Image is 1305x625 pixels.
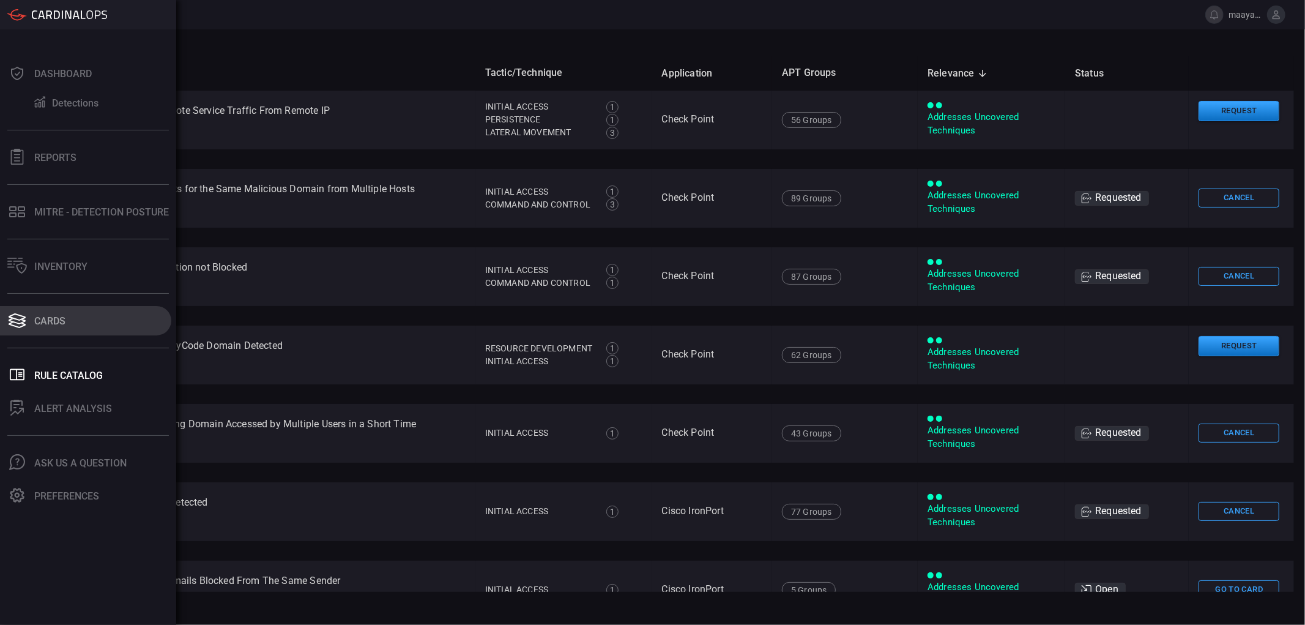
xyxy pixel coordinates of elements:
div: 1 [606,264,619,276]
button: Go To Card [1199,580,1279,599]
div: 56 Groups [782,112,841,128]
div: 87 Groups [782,269,841,285]
div: Addresses Uncovered Techniques [928,189,1055,215]
div: 1 [606,355,619,367]
button: Cancel [1199,502,1279,521]
div: Initial Access [485,100,593,113]
td: Check Point - Same Phishing Domain Accessed by Multiple Users in a Short Time [49,404,475,463]
div: Inventory [34,261,87,272]
td: Check Point [652,326,772,384]
button: Cancel [1199,267,1279,286]
div: 1 [606,427,619,440]
td: Check Point - DNS Requests for the Same Malicious Domain from Multiple Hosts [49,169,475,228]
div: 1 [606,342,619,354]
td: Cisco IronPort [652,482,772,541]
div: Requested [1075,504,1149,519]
span: maayansh [1229,10,1262,20]
div: Preferences [34,490,99,502]
td: Check Point [652,404,772,463]
span: Relevance [928,66,991,81]
div: 3 [606,198,619,211]
div: Ask Us A Question [34,457,127,469]
div: Addresses Uncovered Techniques [928,111,1055,137]
div: Addresses Uncovered Techniques [928,268,1055,294]
div: Initial Access [485,355,593,368]
td: Cisco IronPort - Multiple Emails Blocked From The Same Sender [49,561,475,619]
div: Addresses Uncovered Techniques [928,503,1055,529]
div: 43 Groups [782,425,841,441]
div: Requested [1075,269,1149,284]
div: 62 Groups [782,347,841,363]
div: 1 [606,584,619,596]
div: 1 [606,114,619,126]
td: Cisco IronPort [652,561,772,619]
div: Persistence [485,113,593,126]
div: Reports [34,152,76,163]
th: Tactic/Technique [475,56,652,91]
div: 3 [606,127,619,139]
div: Requested [1075,426,1149,441]
div: Command and Control [485,277,593,290]
div: Initial Access [485,505,593,518]
button: Cancel [1199,424,1279,443]
th: APT Groups [772,56,918,91]
td: Cisco IronPort - Malware Detected [49,482,475,541]
div: MITRE - Detection Posture [34,206,169,218]
div: Dashboard [34,68,92,80]
td: Check Point - Possible PunyCode Domain Detected [49,326,475,384]
div: 89 Groups [782,190,841,206]
td: Check Point [652,169,772,228]
div: 77 Groups [782,504,841,520]
div: ALERT ANALYSIS [34,403,112,414]
div: Rule Catalog [34,370,103,381]
button: Request [1199,101,1279,121]
div: Initial Access [485,583,593,596]
td: Check Point [652,247,772,306]
div: 5 Groups [782,582,836,598]
div: Requested [1075,191,1149,206]
button: Request [1199,336,1279,356]
div: Detections [52,97,99,109]
div: 1 [606,506,619,518]
td: Check Point [652,91,772,149]
div: Initial Access [485,427,593,440]
div: Addresses Uncovered Techniques [928,581,1055,607]
td: Check Point - Allowed Remote Service Traffic From Remote IP [49,91,475,149]
div: Command and Control [485,198,593,211]
div: Initial Access [485,185,593,198]
div: 1 [606,277,619,289]
button: Cancel [1199,189,1279,208]
div: Cards [34,315,65,327]
div: Addresses Uncovered Techniques [928,424,1055,451]
div: Initial Access [485,264,593,277]
div: Lateral Movement [485,126,593,139]
div: Resource Development [485,342,593,355]
div: 1 [606,101,619,113]
div: Addresses Uncovered Techniques [928,346,1055,372]
span: Status [1075,66,1120,81]
span: Application [662,66,729,81]
div: Open [1075,583,1126,597]
td: Check Point - Malicious Action not Blocked [49,247,475,306]
div: 1 [606,185,619,198]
